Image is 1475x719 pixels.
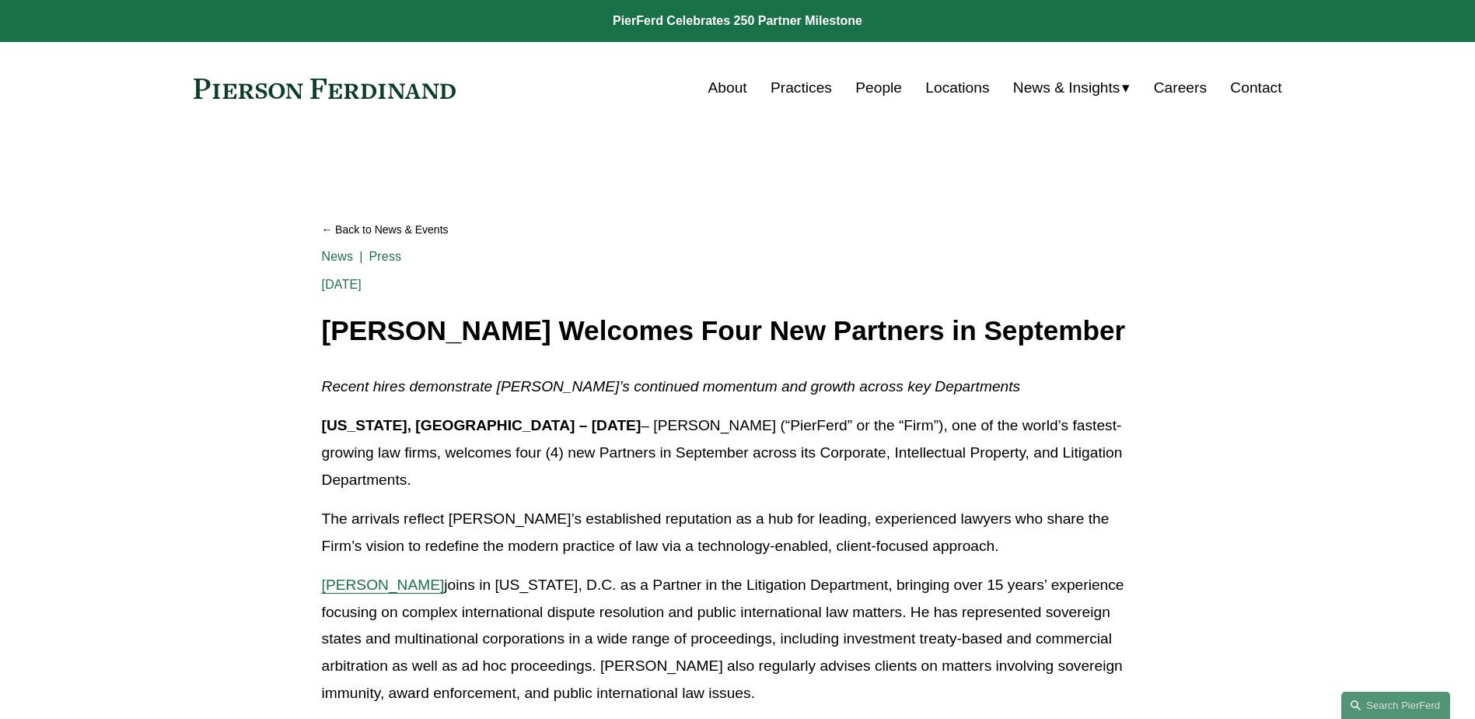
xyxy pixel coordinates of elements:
[322,378,1021,395] em: Recent hires demonstrate [PERSON_NAME]’s continued momentum and growth across key Departments
[855,73,902,103] a: People
[925,73,989,103] a: Locations
[1013,73,1131,103] a: folder dropdown
[322,417,641,433] strong: [US_STATE], [GEOGRAPHIC_DATA] – [DATE]
[322,577,445,593] a: [PERSON_NAME]
[322,216,1154,244] a: Back to News & Events
[322,412,1154,493] p: – [PERSON_NAME] (“PierFerd” or the “Firm”), one of the world’s fastest-growing law firms, welcome...
[322,250,354,263] a: News
[322,278,362,291] span: [DATE]
[1341,692,1450,719] a: Search this site
[1154,73,1207,103] a: Careers
[369,250,402,263] a: Press
[322,572,1154,707] p: joins in [US_STATE], D.C. as a Partner in the Litigation Department, bringing over 15 years’ expe...
[708,73,747,103] a: About
[771,73,832,103] a: Practices
[322,316,1154,346] h1: [PERSON_NAME] Welcomes Four New Partners in September
[1013,75,1120,102] span: News & Insights
[322,506,1154,559] p: The arrivals reflect [PERSON_NAME]’s established reputation as a hub for leading, experienced law...
[1230,73,1281,103] a: Contact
